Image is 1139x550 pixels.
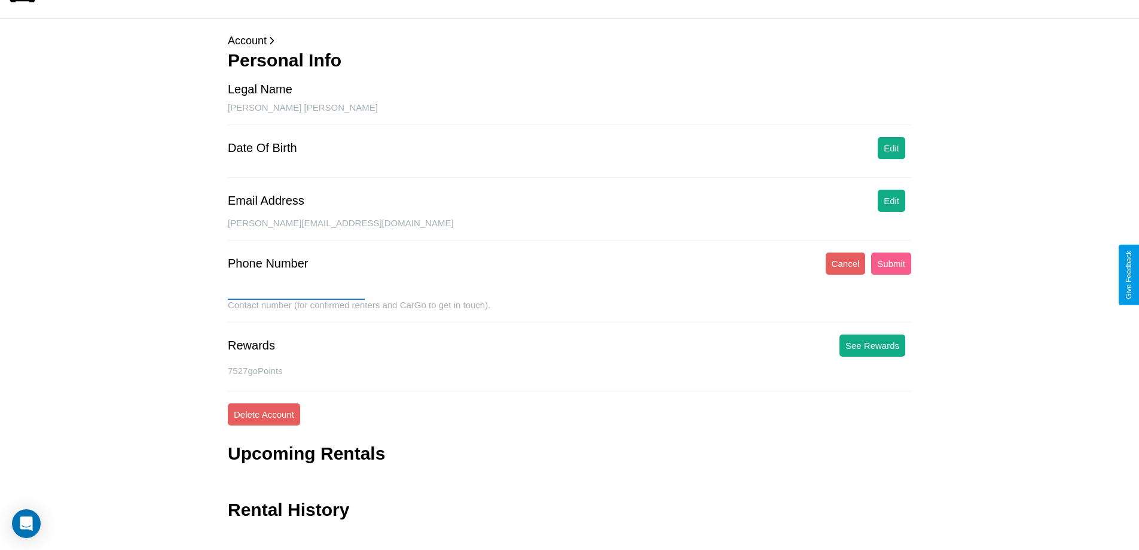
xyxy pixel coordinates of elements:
div: Phone Number [228,257,309,271]
h3: Upcoming Rentals [228,443,385,464]
button: See Rewards [839,335,905,357]
div: [PERSON_NAME] [PERSON_NAME] [228,102,911,125]
p: 7527 goPoints [228,363,911,379]
div: Rewards [228,339,275,353]
button: Submit [871,253,911,275]
div: Date Of Birth [228,141,297,155]
div: Email Address [228,194,304,208]
div: Contact number (for confirmed renters and CarGo to get in touch). [228,300,911,323]
button: Edit [878,137,905,159]
button: Delete Account [228,403,300,426]
button: Cancel [826,253,866,275]
button: Edit [878,190,905,212]
p: Account [228,31,911,50]
div: [PERSON_NAME][EMAIL_ADDRESS][DOMAIN_NAME] [228,218,911,241]
h3: Personal Info [228,50,911,71]
h3: Rental History [228,500,349,520]
div: Open Intercom Messenger [12,509,41,538]
div: Give Feedback [1125,251,1133,299]
div: Legal Name [228,83,292,96]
